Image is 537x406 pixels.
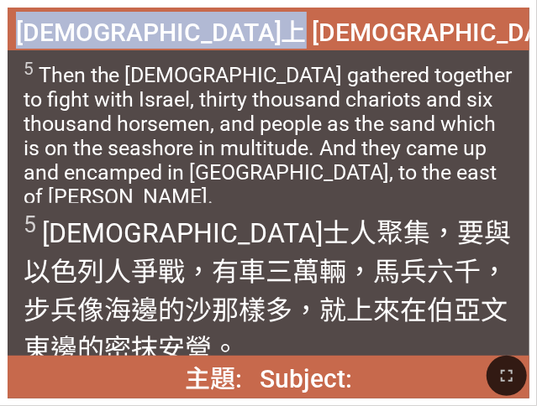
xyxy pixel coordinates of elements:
wh3898: ，有車 [24,256,508,365]
wh4363: 安營 [158,333,239,365]
wh505: 輛，馬兵 [24,256,508,365]
wh2583: 。 [212,333,239,365]
wh3220: 邊 [24,294,508,365]
wh8193: 的沙 [24,294,508,365]
wh7393: 三萬 [24,256,508,365]
wh8337: 千 [24,256,508,365]
wh6926: 的密抹 [77,333,239,365]
wh505: ，步兵 [24,256,508,365]
sup: 5 [24,59,34,79]
span: Then the [DEMOGRAPHIC_DATA] gathered together to fight with Israel, thirty thousand chariots and ... [24,59,513,209]
wh3478: 爭戰 [24,256,508,365]
span: [DEMOGRAPHIC_DATA]士人 [24,211,513,366]
wh2344: 那樣多 [24,294,508,365]
wh1007: 東邊 [24,333,239,365]
sup: 5 [24,211,36,238]
wh6571: 六 [24,256,508,365]
wh5971: 像海 [24,294,508,365]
